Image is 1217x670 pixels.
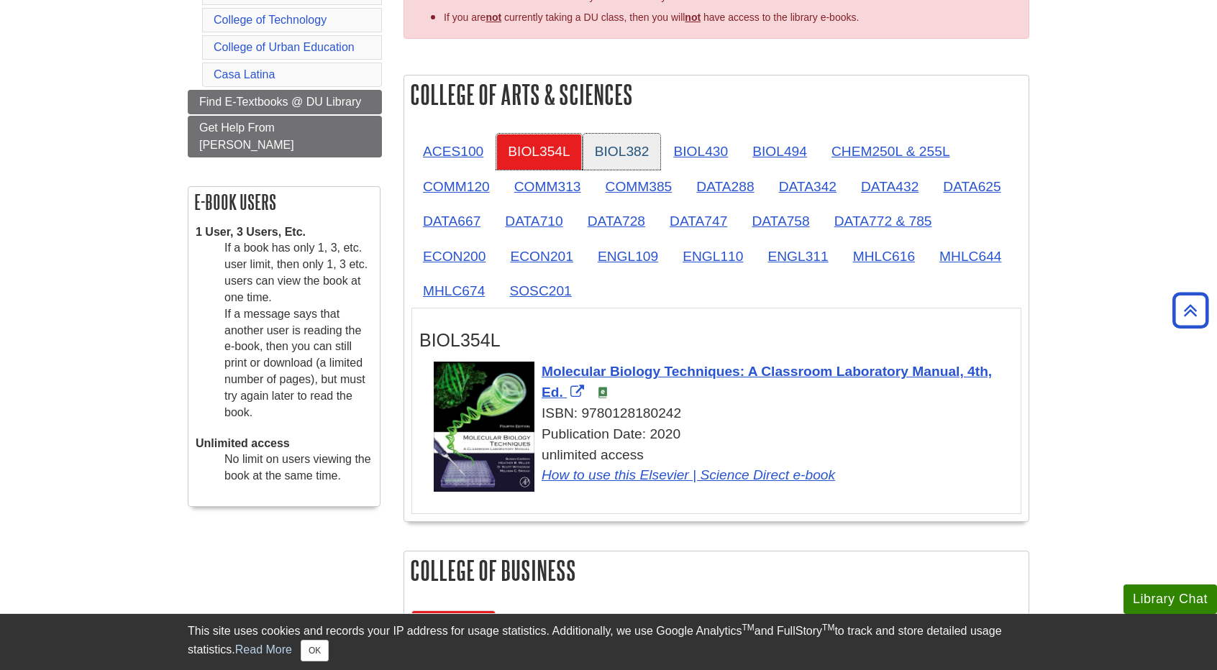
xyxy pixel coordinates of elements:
[849,169,930,204] a: DATA432
[196,224,373,241] dt: 1 User, 3 Users, Etc.
[411,273,496,308] a: MHLC674
[1123,584,1217,614] button: Library Chat
[188,187,380,217] h2: E-book Users
[583,134,661,169] a: BIOL382
[434,445,1013,487] div: unlimited access
[411,239,497,274] a: ECON200
[434,362,534,492] img: Cover Art
[752,610,841,646] a: MGMT447
[658,203,739,239] a: DATA747
[214,41,355,53] a: College of Urban Education
[486,12,501,23] strong: not
[188,90,382,114] a: Find E-Textbooks @ DU Library
[542,364,992,400] a: Link opens in new window
[214,14,327,26] a: College of Technology
[404,75,1029,114] h2: College of Arts & Sciences
[671,239,755,274] a: ENGL110
[411,134,495,169] a: ACES100
[842,610,931,646] a: MGMT495
[188,623,1029,661] div: This site uses cookies and records your IP address for usage statistics. Additionally, we use Goo...
[497,610,581,646] a: BUSN495
[742,623,754,633] sup: TM
[493,203,574,239] a: DATA710
[434,424,1013,445] div: Publication Date: 2020
[235,643,292,656] a: Read More
[741,134,819,169] a: BIOL494
[931,169,1012,204] a: DATA625
[931,610,1020,646] a: MGMT610
[597,387,608,398] img: e-Book
[822,623,834,633] sup: TM
[411,610,496,646] a: BUSN210
[767,169,848,204] a: DATA342
[196,436,373,452] dt: Unlimited access
[740,203,821,239] a: DATA758
[542,467,835,482] a: How to use this Elsevier | Science Direct e-book
[576,203,657,239] a: DATA728
[662,610,751,646] a: HRMG431
[542,364,992,400] span: Molecular Biology Techniques: A Classroom Laboratory Manual, 4th, Ed.
[498,273,583,308] a: SOSC201
[419,330,1013,351] h3: BIOL354L
[820,134,962,169] a: CHEM250L & 255L
[188,116,382,157] a: Get Help From [PERSON_NAME]
[496,134,581,169] a: BIOL354L
[594,169,684,204] a: COMM385
[503,169,593,204] a: COMM313
[1167,300,1213,320] a: Back to Top
[685,12,701,23] u: not
[224,240,373,421] dd: If a book has only 1, 3, etc. user limit, then only 1, 3 etc. users can view the book at one time...
[756,239,839,274] a: ENGL311
[928,239,1013,274] a: MHLC644
[301,640,329,661] button: Close
[434,403,1013,424] div: ISBN: 9780128180242
[823,203,944,239] a: DATA772 & 785
[498,239,584,274] a: ECON201
[199,121,294,151] span: Get Help From [PERSON_NAME]
[583,610,662,646] a: FINC222
[842,239,926,274] a: MHLC616
[444,12,859,23] span: If you are currently taking a DU class, then you will have access to the library e-books.
[199,96,361,108] span: Find E-Textbooks @ DU Library
[411,169,501,204] a: COMM120
[586,239,670,274] a: ENGL109
[404,551,1029,589] h2: College of Business
[685,169,765,204] a: DATA288
[662,134,739,169] a: BIOL430
[214,68,275,81] a: Casa Latina
[224,451,373,485] dd: No limit on users viewing the book at the same time.
[411,203,492,239] a: DATA667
